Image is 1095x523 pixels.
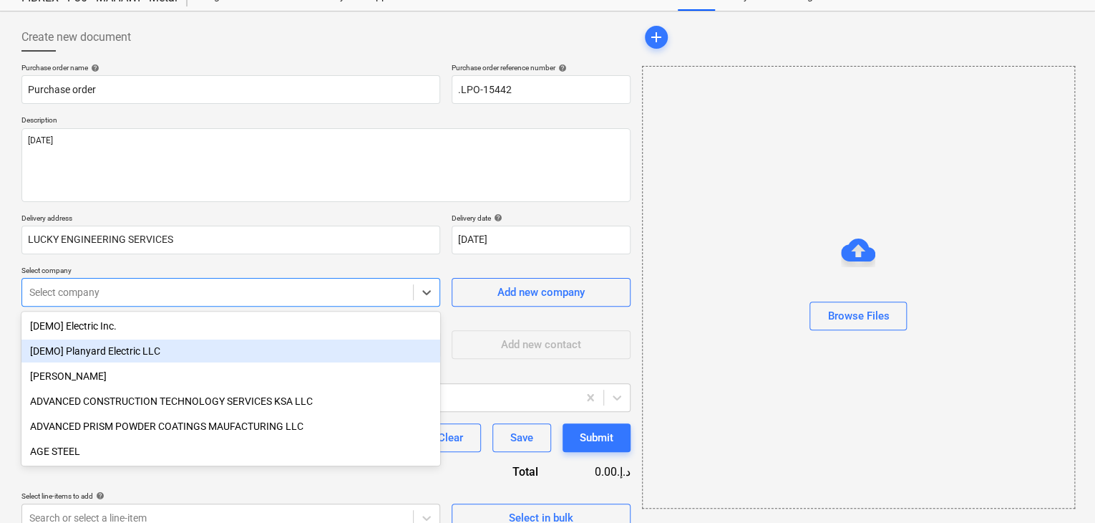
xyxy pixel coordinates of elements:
[809,302,907,330] button: Browse Files
[561,464,631,480] div: 0.00د.إ.‏
[21,226,440,254] input: Delivery address
[452,213,631,223] div: Delivery date
[497,283,585,302] div: Add new company
[492,423,551,452] button: Save
[452,226,631,254] input: Delivery date not specified
[580,428,613,447] div: Submit
[452,278,631,307] button: Add new company
[21,440,440,463] div: AGE STEEL
[648,29,665,46] span: add
[21,266,440,278] p: Select company
[21,128,631,202] textarea: [DATE]
[1023,454,1095,523] iframe: Chat Widget
[21,213,440,226] p: Delivery address
[642,66,1075,509] div: Browse Files
[88,64,99,72] span: help
[555,64,567,72] span: help
[21,29,131,46] span: Create new document
[510,428,533,447] div: Save
[563,423,631,452] button: Submit
[420,423,481,452] button: Clear
[21,365,440,388] div: ABDULLA AL KAABI BLDG
[438,428,463,447] div: Clear
[21,63,440,72] div: Purchase order name
[21,365,440,388] div: [PERSON_NAME]
[452,75,631,104] input: Order number
[444,464,561,480] div: Total
[491,213,502,222] span: help
[21,340,440,363] div: [DEMO] Planyard Electric LLC
[21,491,440,501] div: Select line-items to add
[21,415,440,438] div: ADVANCED PRISM POWDER COATINGS MAUFACTURING LLC
[21,315,440,337] div: [DEMO] Electric Inc.
[827,307,889,325] div: Browse Files
[21,115,631,128] p: Description
[93,491,104,500] span: help
[21,390,440,413] div: ADVANCED CONSTRUCTION TECHNOLOGY SERVICES KSA LLC
[21,75,440,104] input: Document name
[452,63,631,72] div: Purchase order reference number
